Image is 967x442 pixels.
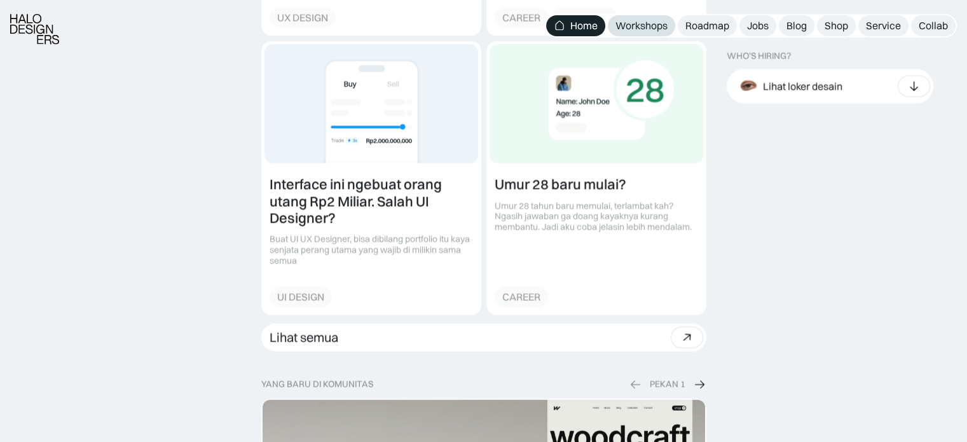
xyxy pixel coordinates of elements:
[546,15,605,36] a: Home
[858,15,909,36] a: Service
[763,79,842,93] div: Lihat loker desain
[866,19,901,32] div: Service
[727,51,791,62] div: WHO’S HIRING?
[570,19,598,32] div: Home
[261,323,706,351] a: Lihat semua
[779,15,814,36] a: Blog
[739,15,776,36] a: Jobs
[911,15,956,36] a: Collab
[817,15,856,36] a: Shop
[615,19,668,32] div: Workshops
[678,15,737,36] a: Roadmap
[608,15,675,36] a: Workshops
[650,378,685,389] div: PEKAN 1
[825,19,848,32] div: Shop
[261,378,373,389] div: yang baru di komunitas
[685,19,729,32] div: Roadmap
[747,19,769,32] div: Jobs
[919,19,948,32] div: Collab
[270,329,338,345] div: Lihat semua
[786,19,807,32] div: Blog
